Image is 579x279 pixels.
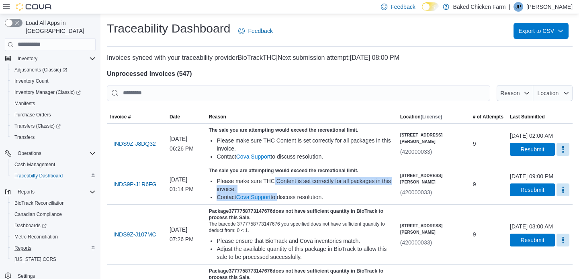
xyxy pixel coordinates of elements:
[14,54,41,63] button: Inventory
[8,231,99,242] button: Metrc Reconciliation
[217,245,393,261] div: Adjust the available quantity of this package in BioTrack to allow this sale to be processed succ...
[113,230,156,238] span: INDS9Z-J107MC
[14,54,96,63] span: Inventory
[18,189,35,195] span: Reports
[11,198,96,208] span: BioTrack Reconciliation
[18,55,37,62] span: Inventory
[14,67,67,73] span: Adjustments (Classic)
[8,109,99,120] button: Purchase Orders
[473,230,476,239] span: 9
[14,112,51,118] span: Purchase Orders
[400,189,432,196] span: (420000033)
[400,114,442,120] span: Location (License)
[14,173,63,179] span: Traceabilty Dashboard
[14,187,38,197] button: Reports
[166,110,206,123] button: Date
[8,64,99,75] a: Adjustments (Classic)
[2,53,99,64] button: Inventory
[8,198,99,209] button: BioTrack Reconciliation
[11,110,96,120] span: Purchase Orders
[236,194,271,200] a: Cova Support
[11,121,64,131] a: Transfers (Classic)
[11,132,38,142] a: Transfers
[510,183,555,196] button: Resubmit
[516,2,521,12] span: JP
[14,134,35,141] span: Transfers
[278,54,350,61] span: Next submission attempt:
[16,3,52,11] img: Cova
[14,149,45,158] button: Operations
[11,99,96,108] span: Manifests
[518,23,564,39] span: Export to CSV
[514,23,569,39] button: Export to CSV
[235,23,276,39] a: Feedback
[107,53,573,63] p: Invoices synced with your traceability provider BioTrackTHC | [DATE] 08:00 PM
[520,236,544,244] span: Resubmit
[14,245,31,251] span: Reports
[107,85,490,101] input: This is a search bar. After typing your query, hit enter to filter the results lower in the page.
[18,150,41,157] span: Operations
[8,75,99,87] button: Inventory Count
[209,221,393,234] div: The barcode 3777758773147676 you specified does not have sufficient quantity to deduct from: 0 < 1.
[236,153,271,160] a: Cova Support
[500,90,520,96] span: Reason
[11,76,52,86] a: Inventory Count
[23,19,96,35] span: Load All Apps in [GEOGRAPHIC_DATA]
[11,171,96,181] span: Traceabilty Dashboard
[217,177,393,193] div: Please make sure THC Content is set correctly for all packages in this invoice.
[11,88,96,97] span: Inventory Manager (Classic)
[14,161,55,168] span: Cash Management
[14,78,49,84] span: Inventory Count
[11,160,96,169] span: Cash Management
[11,221,50,230] a: Dashboards
[400,114,442,120] h5: Location
[107,110,166,123] button: Invoice #
[209,114,226,120] span: Reason
[166,171,206,197] div: [DATE] 01:14 PM
[8,209,99,220] button: Canadian Compliance
[400,172,466,185] h6: [STREET_ADDRESS][PERSON_NAME]
[11,160,58,169] a: Cash Management
[11,132,96,142] span: Transfers
[11,65,96,75] span: Adjustments (Classic)
[8,87,99,98] a: Inventory Manager (Classic)
[473,114,503,120] span: # of Attempts
[14,123,61,129] span: Transfers (Classic)
[11,232,96,242] span: Metrc Reconciliation
[107,20,230,37] h1: Traceability Dashboard
[11,171,66,181] a: Traceabilty Dashboard
[113,140,156,148] span: INDS9Z-J8DQ32
[556,234,569,246] button: More
[14,187,96,197] span: Reports
[11,110,54,120] a: Purchase Orders
[166,131,206,157] div: [DATE] 06:26 PM
[11,221,96,230] span: Dashboards
[453,2,506,12] p: Baked Chicken Farm
[110,136,159,152] button: INDS9Z-J8DQ32
[14,211,62,218] span: Canadian Compliance
[11,88,84,97] a: Inventory Manager (Classic)
[11,255,59,264] a: [US_STATE] CCRS
[400,239,432,246] span: (420000033)
[473,139,476,149] span: 9
[11,243,96,253] span: Reports
[217,237,393,245] div: Please ensure that BioTrack and Cova inventories match.
[421,114,442,120] span: (License)
[509,2,510,12] p: |
[107,69,573,79] h4: Unprocessed Invoices ( 547 )
[533,85,573,101] button: Location
[209,167,393,174] h5: The sale you are attempting would exceed the recreational limit.
[217,153,393,161] div: Contact to discuss resolution.
[510,234,555,246] button: Resubmit
[8,254,99,265] button: [US_STATE] CCRS
[2,186,99,198] button: Reports
[209,127,393,133] h5: The sale you are attempting would exceed the recreational limit.
[510,132,553,140] div: [DATE] 02:00 AM
[110,176,160,192] button: INDS9P-J1R6FG
[422,2,439,11] input: Dark Mode
[11,210,96,219] span: Canadian Compliance
[209,208,393,221] h5: Package 3777758773147676 does not have sufficient quantity in BioTrack to process this Sale.
[14,149,96,158] span: Operations
[8,98,99,109] button: Manifests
